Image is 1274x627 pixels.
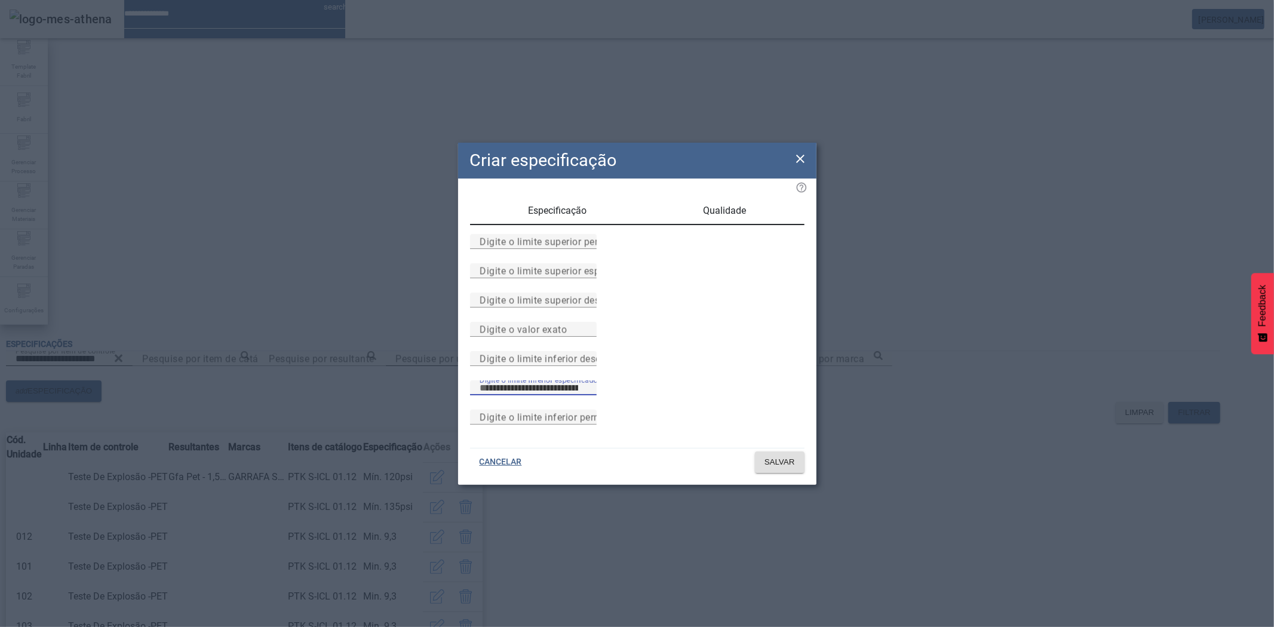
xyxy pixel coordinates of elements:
button: SALVAR [755,451,805,473]
mat-label: Digite o valor exato [480,324,567,335]
span: SALVAR [765,456,795,468]
span: Especificação [528,206,587,216]
span: CANCELAR [480,456,522,468]
button: CANCELAR [470,451,532,473]
mat-label: Digite o limite superior especificado [480,265,641,276]
span: Feedback [1257,285,1268,327]
mat-label: Digite o limite inferior especificado [480,376,598,384]
span: Qualidade [703,206,746,216]
h2: Criar especificação [470,147,617,173]
mat-label: Digite o limite inferior desejado [480,353,621,364]
button: Feedback - Mostrar pesquisa [1251,273,1274,354]
mat-label: Digite o limite inferior permitido [480,411,622,423]
mat-label: Digite o limite superior permitido [480,236,627,247]
mat-label: Digite o limite superior desejado [480,294,625,306]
